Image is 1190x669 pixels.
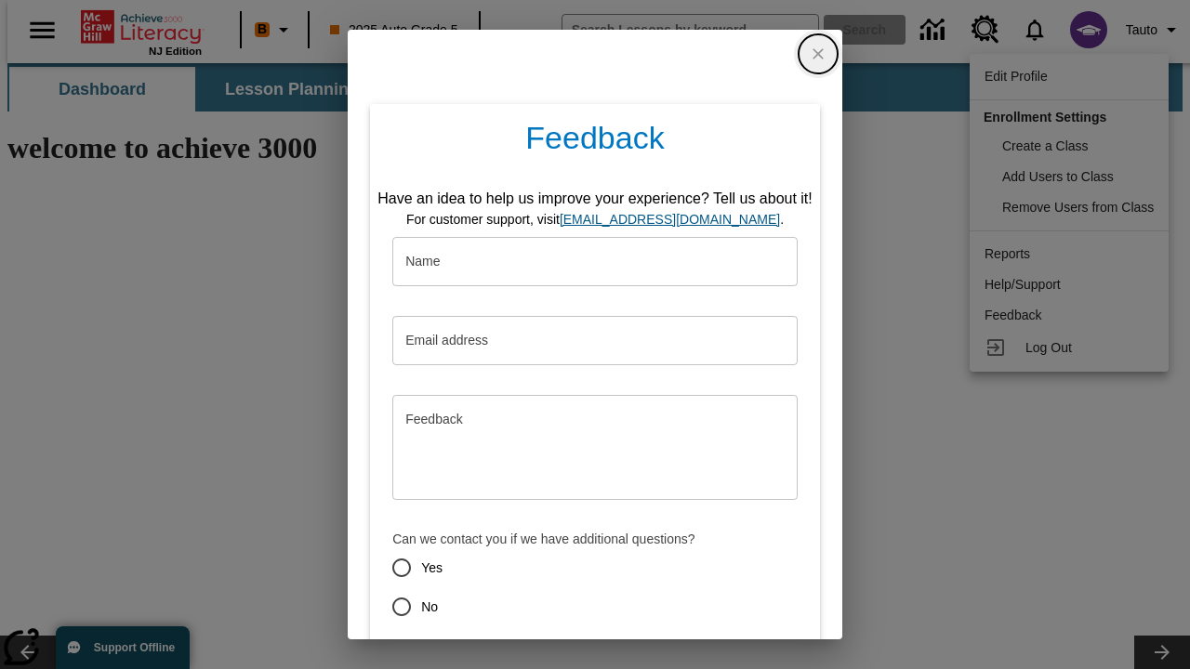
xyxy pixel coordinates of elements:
[377,188,813,210] div: Have an idea to help us improve your experience? Tell us about it!
[370,104,820,180] h4: Feedback
[794,30,842,78] button: close
[560,212,780,227] a: support, will open in new browser tab
[377,210,813,230] div: For customer support, visit .
[392,548,798,626] div: contact-permission
[421,597,438,617] span: No
[421,558,443,578] span: Yes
